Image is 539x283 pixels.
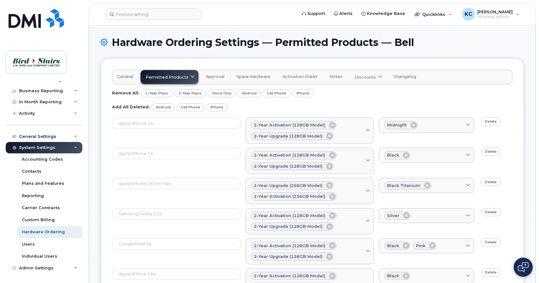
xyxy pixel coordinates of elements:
a: Cell Phone [177,103,205,111]
span: Spare Hardware [236,74,271,79]
span: Discounts [355,74,376,80]
a: Approval [201,70,229,84]
a: Delete [481,238,501,246]
span: 2-year activation (256GB model) [254,193,325,199]
span: Midnight [387,122,407,128]
a: Discounts [350,70,386,84]
a: Midnight [379,118,474,133]
span: 2-year activation (128GB model) [254,213,325,219]
span: 2-year upgrade (256GB model) [254,183,323,189]
span: Approval [206,74,224,79]
span: Permitted Products [146,74,188,80]
strong: Add All Deleted: [112,104,150,109]
span: Black [387,243,399,249]
a: 2-year activation (128GB model)2-year upgrade (128GB model) [246,238,374,264]
span: 2-year activation (128GB model) [254,122,325,128]
img: Open chat [518,262,529,272]
span: 2-year activation (128GB model) [254,152,325,158]
a: General [112,70,138,84]
span: 2-year activation (128GB model) [254,243,325,249]
span: 2-year upgrade (128GB model) [254,254,323,260]
a: Delete [481,178,501,186]
a: Spare Hardware [232,70,275,84]
a: Android [151,103,175,111]
span: Black [387,152,399,158]
a: Activation Sheet [278,70,322,84]
span: Activation Sheet [283,74,317,79]
a: BlackPink [379,238,474,254]
span: Changelog [393,74,416,79]
span: Black Titanium [387,183,420,189]
span: 2-year upgrade (128GB model) [254,223,323,229]
a: Delete [481,148,501,156]
a: iPhone [292,89,314,97]
a: iPhone [206,103,228,111]
a: Delete [481,268,501,276]
span: 2-year activation (128GB model) [254,273,325,279]
a: Notes [325,70,347,84]
span: 2-year upgrade (128GB model) [254,133,323,139]
a: Cell Phone [262,89,291,97]
a: 2-year activation (128GB model)2-year upgrade (128GB model) [246,148,374,174]
a: 2-year activation (128GB model)2-year upgrade (128GB model) [246,208,374,234]
a: 2-year activation (128GB model)2-year upgrade (128GB model) [246,118,374,144]
span: General [117,74,133,79]
span: 2-year upgrade (128GB model) [254,163,323,169]
a: Changelog [389,70,421,84]
a: Black Titanium [379,178,474,193]
a: Android [237,89,261,97]
h1: Hardware Ordering Settings — Permitted Products — Bell [100,37,524,48]
a: Voice Only [208,89,236,97]
a: 1-Year Plans [141,89,173,97]
a: Black [379,148,474,163]
span: Pink [416,243,425,249]
a: Delete [481,118,501,125]
a: Silver [379,208,474,223]
span: Silver [387,213,399,219]
a: Delete [481,208,501,216]
a: 2-year upgrade (256GB model)2-year activation (256GB model) [246,178,374,204]
a: Permitted Products [141,70,198,84]
a: 2-Year Plans [174,89,206,97]
span: Black [387,273,399,279]
span: Notes [329,74,342,79]
strong: Remove All: [112,90,139,95]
